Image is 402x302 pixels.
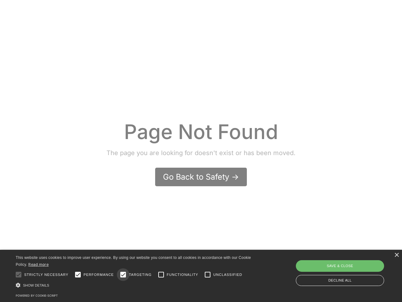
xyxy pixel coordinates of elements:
[296,275,384,286] div: Decline all
[28,262,49,267] a: Read more
[213,272,242,277] span: Unclassified
[163,171,239,182] div: Go Back to Safety ->
[129,272,151,277] span: Targeting
[24,272,68,277] span: Strictly necessary
[16,282,257,288] div: Show details
[296,260,384,271] div: Save & Close
[155,168,247,186] a: Go Back to Safety ->
[106,148,296,158] div: The page you are looking for doesn't exist or has been moved.
[167,272,198,277] span: Functionality
[16,255,251,267] span: This website uses cookies to improve user experience. By using our website you consent to all coo...
[106,119,296,144] div: Page Not Found
[16,294,58,297] a: Powered by cookie-script
[84,272,114,277] span: Performance
[297,234,402,302] iframe: Chat Widget
[23,283,49,287] span: Show details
